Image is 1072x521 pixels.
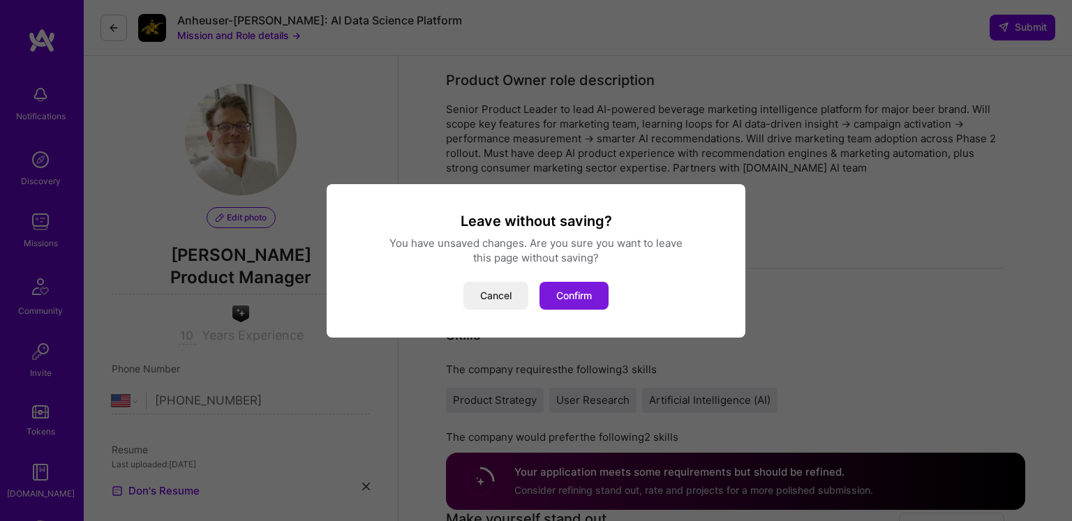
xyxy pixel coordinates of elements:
[343,212,729,230] h3: Leave without saving?
[327,184,745,338] div: modal
[539,282,609,310] button: Confirm
[343,236,729,250] div: You have unsaved changes. Are you sure you want to leave
[343,250,729,265] div: this page without saving?
[463,282,528,310] button: Cancel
